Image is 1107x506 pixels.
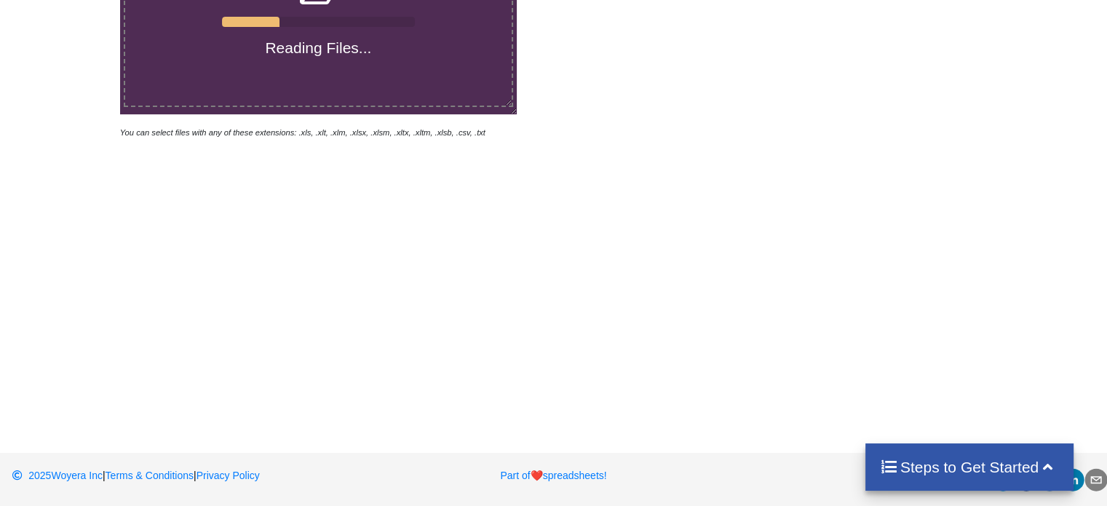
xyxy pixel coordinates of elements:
[991,468,1015,491] div: twitter
[1038,468,1061,491] div: reddit
[197,470,260,481] a: Privacy Policy
[880,458,1060,476] h4: Steps to Get Started
[1015,468,1038,491] div: facebook
[120,128,485,137] i: You can select files with any of these extensions: .xls, .xlt, .xlm, .xlsx, .xlsm, .xltx, .xltm, ...
[106,470,194,481] a: Terms & Conditions
[531,470,543,481] span: heart
[500,470,606,481] a: Part ofheartspreadsheets!
[11,470,103,481] a: 2025Woyera Inc
[125,39,511,57] h4: Reading Files...
[11,468,362,483] p: | |
[1061,468,1084,491] div: linkedin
